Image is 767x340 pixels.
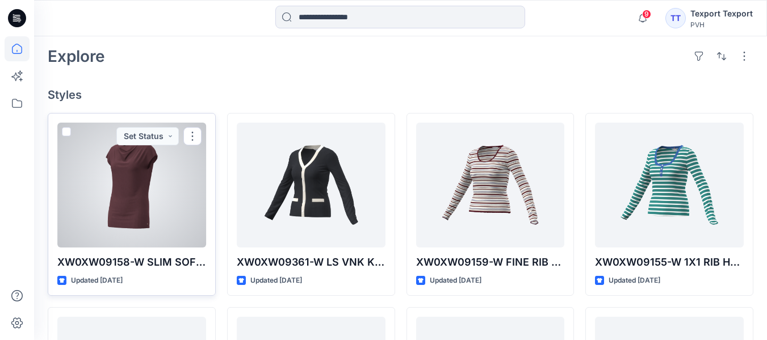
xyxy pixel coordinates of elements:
[595,254,744,270] p: XW0XW09155-W 1X1 RIB HENLEY TOP-STRIPE-V01
[690,7,753,20] div: Texport Texport
[57,254,206,270] p: XW0XW09158-W SLIM SOFT COWL-NK SS TEE-V01
[665,8,686,28] div: TT
[48,88,753,102] h4: Styles
[250,275,302,287] p: Updated [DATE]
[57,123,206,247] a: XW0XW09158-W SLIM SOFT COWL-NK SS TEE-V01
[71,275,123,287] p: Updated [DATE]
[48,47,105,65] h2: Explore
[430,275,481,287] p: Updated [DATE]
[690,20,753,29] div: PVH
[237,123,385,247] a: XW0XW09361-W LS VNK KNIT CARDIGAN-V01
[416,123,565,247] a: XW0XW09159-W FINE RIB SCOOP-NK LS TEE-V01
[237,254,385,270] p: XW0XW09361-W LS VNK KNIT CARDIGAN-V01
[595,123,744,247] a: XW0XW09155-W 1X1 RIB HENLEY TOP-STRIPE-V01
[416,254,565,270] p: XW0XW09159-W FINE RIB SCOOP-NK LS TEE-V01
[609,275,660,287] p: Updated [DATE]
[642,10,651,19] span: 9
